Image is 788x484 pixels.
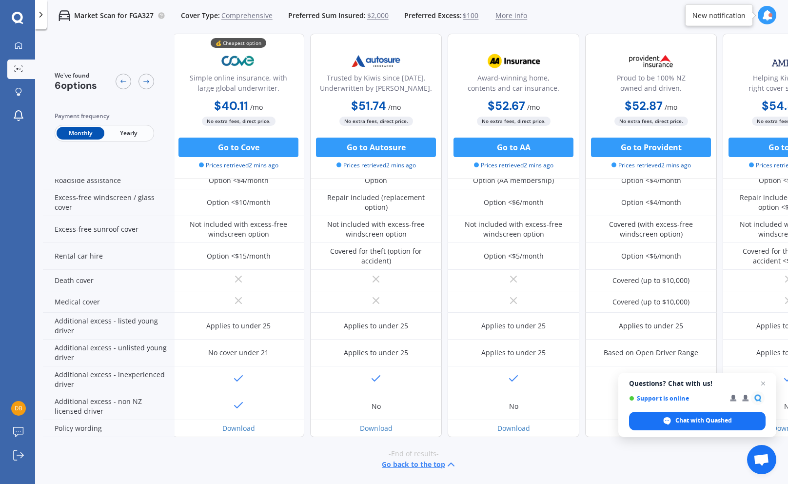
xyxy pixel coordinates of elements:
[55,79,97,92] span: 6 options
[593,73,709,97] div: Proud to be 100% NZ owned and driven.
[317,220,434,239] div: Not included with excess-free windscreen option
[74,11,154,20] p: Market Scan for FGA327
[473,176,554,185] div: Option (AA membership)
[474,161,553,170] span: Prices retrieved 2 mins ago
[621,176,681,185] div: Option <$4/month
[181,73,296,97] div: Simple online insurance, with large global underwriter.
[181,11,220,20] span: Cover Type:
[316,138,436,157] button: Go to Autosure
[747,445,776,474] a: Open chat
[389,449,439,459] span: -End of results-
[611,161,691,170] span: Prices retrieved 2 mins ago
[456,73,571,97] div: Award-winning home, contents and car insurance.
[621,251,681,261] div: Option <$6/month
[57,127,104,140] span: Monthly
[455,220,572,239] div: Not included with excess-free windscreen option
[344,321,408,331] div: Applies to under 25
[488,98,525,113] b: $52.67
[604,348,698,358] div: Based on Open Driver Range
[55,111,154,121] div: Payment frequency
[344,348,408,358] div: Applies to under 25
[11,401,26,416] img: 6e85ae108dfad011ba201f152defe8dc
[43,216,175,243] div: Excess-free sunroof cover
[43,243,175,270] div: Rental car hire
[317,193,434,212] div: Repair included (replacement option)
[43,313,175,340] div: Additional excess - listed young driver
[591,138,711,157] button: Go to Provident
[207,198,271,207] div: Option <$10/month
[612,297,689,307] div: Covered (up to $10,000)
[382,459,457,470] button: Go back to the top
[209,176,269,185] div: Option <$4/month
[317,246,434,266] div: Covered for theft (option for accident)
[43,366,175,393] div: Additional excess - inexperienced driver
[614,117,688,126] span: No extra fees, direct price.
[481,49,546,73] img: AA.webp
[372,402,381,411] div: No
[207,251,271,261] div: Option <$15/month
[404,11,462,20] span: Preferred Excess:
[351,98,386,113] b: $51.74
[619,49,683,73] img: Provident.png
[497,423,530,433] a: Download
[463,11,478,20] span: $100
[484,198,544,207] div: Option <$6/month
[199,161,278,170] span: Prices retrieved 2 mins ago
[336,161,416,170] span: Prices retrieved 2 mins ago
[202,117,276,126] span: No extra fees, direct price.
[208,348,269,358] div: No cover under 21
[477,117,551,126] span: No extra fees, direct price.
[206,49,271,73] img: Cove.webp
[180,220,297,239] div: Not included with excess-free windscreen option
[104,127,152,140] span: Yearly
[495,11,527,20] span: More info
[214,98,248,113] b: $40.11
[43,340,175,366] div: Additional excess - unlisted young driver
[221,11,273,20] span: Comprehensive
[629,412,766,430] span: Chat with Quashed
[453,138,573,157] button: Go to AA
[59,10,70,21] img: car.f15378c7a67c060ca3f3.svg
[288,11,366,20] span: Preferred Sum Insured:
[43,420,175,437] div: Policy wording
[344,49,408,73] img: Autosure.webp
[621,198,681,207] div: Option <$4/month
[43,393,175,420] div: Additional excess - non NZ licensed driver
[612,276,689,285] div: Covered (up to $10,000)
[43,270,175,291] div: Death cover
[629,395,723,402] span: Support is online
[592,220,709,239] div: Covered (with excess-free windscreen option)
[360,423,393,433] a: Download
[509,402,518,411] div: No
[43,291,175,313] div: Medical cover
[388,102,401,112] span: / mo
[481,321,546,331] div: Applies to under 25
[692,10,746,20] div: New notification
[318,73,433,97] div: Trusted by Kiwis since [DATE]. Underwritten by [PERSON_NAME].
[222,423,255,433] a: Download
[178,138,298,157] button: Go to Cove
[55,71,97,80] span: We've found
[527,102,540,112] span: / mo
[484,251,544,261] div: Option <$5/month
[625,98,663,113] b: $52.87
[250,102,263,112] span: / mo
[629,380,766,387] span: Questions? Chat with us!
[665,102,677,112] span: / mo
[675,416,732,425] span: Chat with Quashed
[43,172,175,189] div: Roadside assistance
[43,189,175,216] div: Excess-free windscreen / glass cover
[206,321,271,331] div: Applies to under 25
[339,117,413,126] span: No extra fees, direct price.
[365,176,387,185] div: Option
[211,38,266,48] div: 💰 Cheapest option
[619,321,683,331] div: Applies to under 25
[367,11,389,20] span: $2,000
[481,348,546,358] div: Applies to under 25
